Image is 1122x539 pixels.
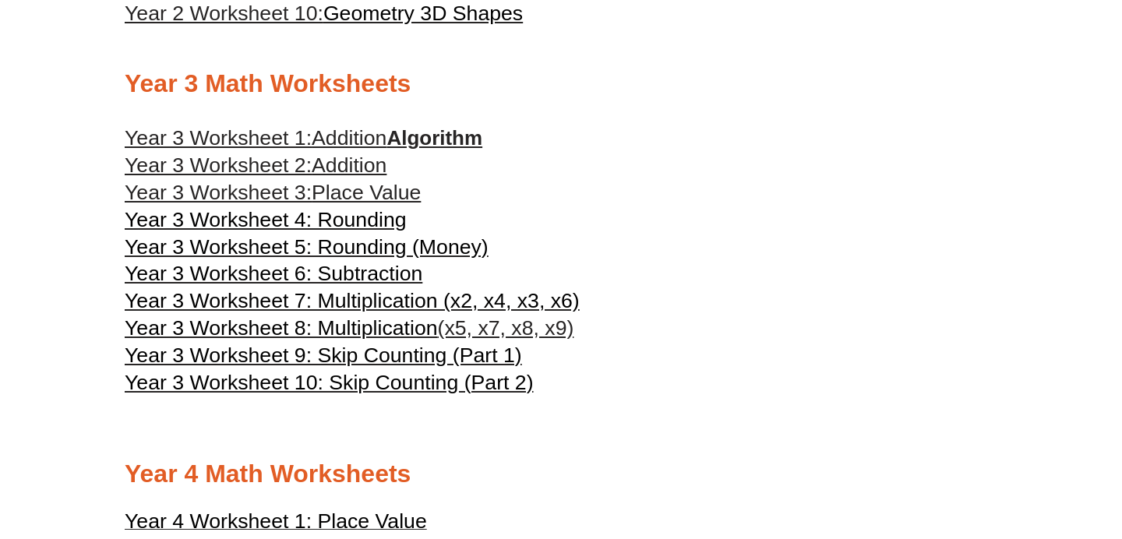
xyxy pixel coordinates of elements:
[125,235,489,259] span: Year 3 Worksheet 5: Rounding (Money)
[125,181,312,204] span: Year 3 Worksheet 3:
[125,262,422,285] span: Year 3 Worksheet 6: Subtraction
[125,126,482,150] a: Year 3 Worksheet 1:AdditionAlgorithm
[125,153,312,177] span: Year 3 Worksheet 2:
[125,343,522,367] span: Year 3 Worksheet 9: Skip Counting (Part 1)
[125,509,427,533] span: Year 4 Worksheet 1: Place Value
[125,152,386,179] a: Year 3 Worksheet 2:Addition
[125,371,534,394] span: Year 3 Worksheet 10: Skip Counting (Part 2)
[125,206,407,234] a: Year 3 Worksheet 4: Rounding
[125,287,580,315] a: Year 3 Worksheet 7: Multiplication (x2, x4, x3, x6)
[323,2,523,25] span: Geometry 3D Shapes
[125,68,997,100] h2: Year 3 Math Worksheets
[312,126,386,150] span: Addition
[125,316,438,340] span: Year 3 Worksheet 8: Multiplication
[125,179,421,206] a: Year 3 Worksheet 3:Place Value
[125,234,489,261] a: Year 3 Worksheet 5: Rounding (Money)
[125,208,407,231] span: Year 3 Worksheet 4: Rounding
[125,126,312,150] span: Year 3 Worksheet 1:
[125,315,573,342] a: Year 3 Worksheet 8: Multiplication(x5, x7, x8, x9)
[125,2,523,25] a: Year 2 Worksheet 10:Geometry 3D Shapes
[855,363,1122,539] iframe: Chat Widget
[125,260,422,287] a: Year 3 Worksheet 6: Subtraction
[125,458,997,491] h2: Year 4 Math Worksheets
[312,153,386,177] span: Addition
[125,342,522,369] a: Year 3 Worksheet 9: Skip Counting (Part 1)
[125,516,427,532] a: Year 4 Worksheet 1: Place Value
[312,181,421,204] span: Place Value
[125,289,580,312] span: Year 3 Worksheet 7: Multiplication (x2, x4, x3, x6)
[438,316,574,340] span: (x5, x7, x8, x9)
[125,369,534,396] a: Year 3 Worksheet 10: Skip Counting (Part 2)
[125,2,323,25] span: Year 2 Worksheet 10:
